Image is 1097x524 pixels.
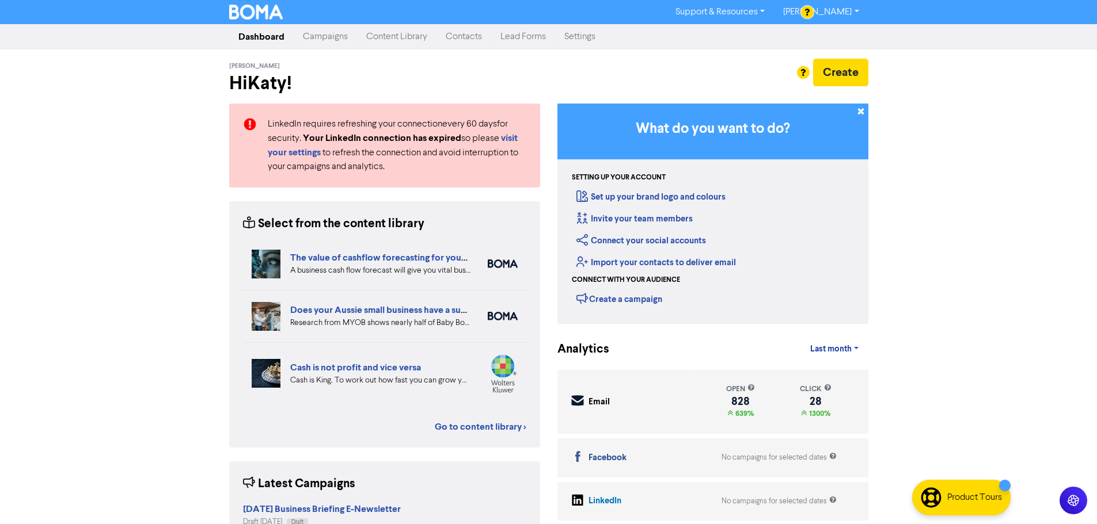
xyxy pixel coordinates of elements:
[576,290,662,307] div: Create a campaign
[666,3,774,21] a: Support & Resources
[813,59,868,86] button: Create
[436,25,491,48] a: Contacts
[290,252,502,263] a: The value of cashflow forecasting for your business
[229,5,283,20] img: BOMA Logo
[290,265,470,277] div: A business cash flow forecast will give you vital business intelligence to help you scenario-plan...
[589,396,610,409] div: Email
[557,341,595,358] div: Analytics
[357,25,436,48] a: Content Library
[733,409,754,418] span: 639%
[555,25,605,48] a: Settings
[229,72,540,94] h2: Hi Katy !
[576,235,706,246] a: Connect your social accounts
[807,409,830,418] span: 1300%
[229,62,280,70] span: [PERSON_NAME]
[243,215,424,233] div: Select from the content library
[575,121,851,137] h3: What do you want to do?
[268,134,518,158] a: visit your settings
[572,275,680,285] div: Connect with your audience
[229,25,294,48] a: Dashboard
[488,259,518,268] img: boma_accounting
[290,374,470,387] div: Cash is King. To work out how fast you can grow your business, you need to look at your projected...
[576,213,693,224] a: Invite your team members
[491,25,555,48] a: Lead Forms
[243,475,355,493] div: Latest Campaigns
[576,192,726,202] a: Set up your brand logo and colours
[589,452,627,465] div: Facebook
[572,173,666,183] div: Setting up your account
[290,304,521,316] a: Does your Aussie small business have a succession plan?
[259,117,535,174] div: LinkedIn requires refreshing your connection every 60 days for security. so please to refresh the...
[294,25,357,48] a: Campaigns
[589,495,621,508] div: LinkedIn
[722,496,837,507] div: No campaigns for selected dates
[726,397,755,406] div: 828
[800,397,832,406] div: 28
[774,3,868,21] a: [PERSON_NAME]
[1039,469,1097,524] iframe: Chat Widget
[303,132,461,144] strong: Your LinkedIn connection has expired
[800,384,832,395] div: click
[243,505,401,514] a: [DATE] Business Briefing E-Newsletter
[810,344,852,354] span: Last month
[243,503,401,515] strong: [DATE] Business Briefing E-Newsletter
[488,354,518,393] img: wolterskluwer
[576,257,736,268] a: Import your contacts to deliver email
[488,312,518,320] img: boma
[435,420,526,434] a: Go to content library >
[290,317,470,329] div: Research from MYOB shows nearly half of Baby Boomer business owners are planning to exit in the n...
[801,338,868,361] a: Last month
[290,362,421,373] a: Cash is not profit and vice versa
[726,384,755,395] div: open
[722,452,837,463] div: No campaigns for selected dates
[557,104,868,324] div: Getting Started in BOMA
